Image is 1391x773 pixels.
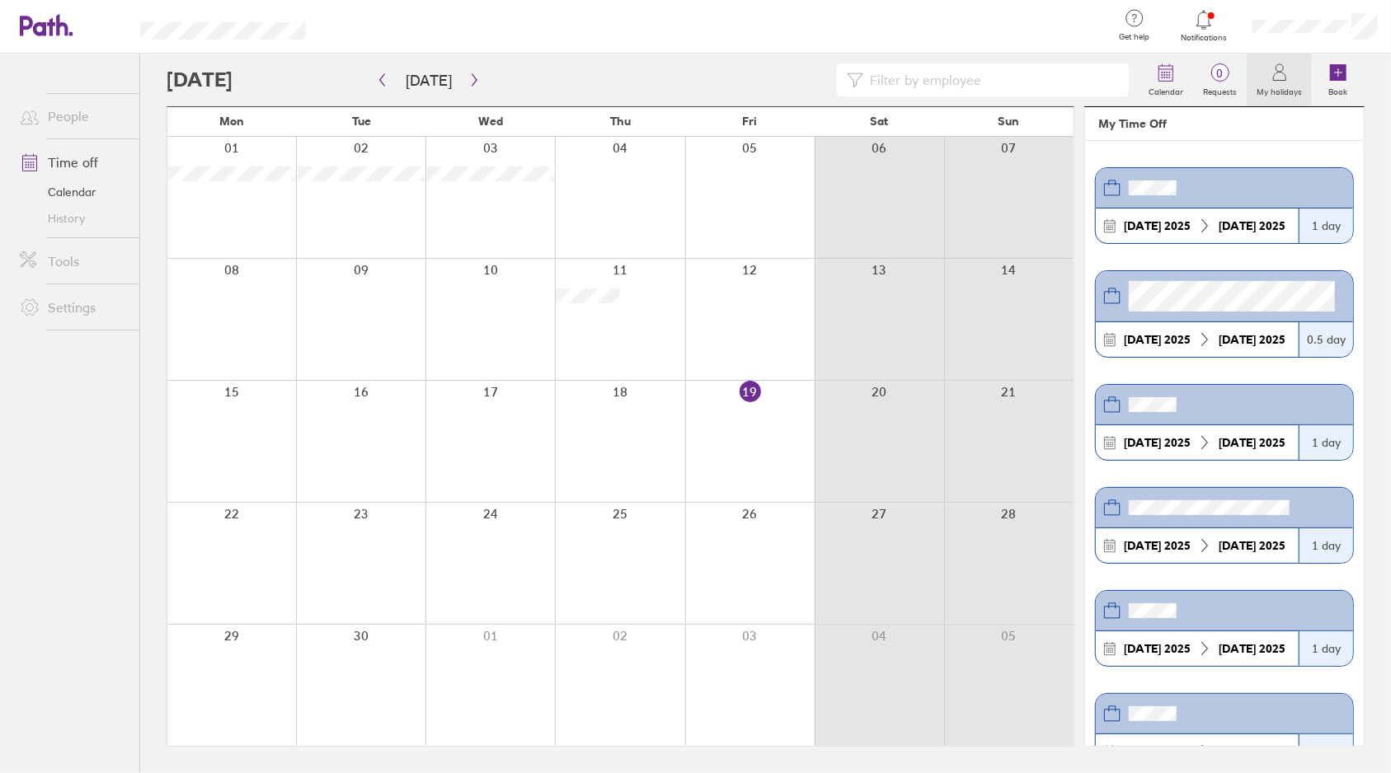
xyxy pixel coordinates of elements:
a: [DATE] 2025[DATE] 20251 day [1095,590,1354,667]
span: Thu [610,115,631,128]
strong: [DATE] [1219,218,1256,233]
span: Fri [743,115,758,128]
div: 1 day [1299,208,1353,243]
a: Book [1312,54,1365,106]
a: People [7,100,139,133]
strong: [DATE] [1219,538,1256,553]
a: Time off [7,146,139,179]
div: 2025 [1212,333,1292,346]
div: 1 day [1299,528,1353,563]
strong: [DATE] [1124,744,1161,759]
a: [DATE] 2025[DATE] 20250.5 day [1095,270,1354,358]
a: Tools [7,245,139,278]
span: Sun [999,115,1020,128]
span: Notifications [1177,33,1231,43]
strong: [DATE] [1219,332,1256,347]
div: 2025 [1212,219,1292,232]
label: My holidays [1247,82,1312,97]
div: 2025 [1117,642,1197,655]
div: 2025 [1212,642,1292,655]
a: 0Requests [1193,54,1247,106]
div: 1 day [1299,631,1353,666]
div: 2025 [1212,745,1292,758]
span: Mon [220,115,245,128]
span: Sat [871,115,889,128]
label: Book [1319,82,1358,97]
a: History [7,205,139,232]
strong: [DATE] [1219,641,1256,656]
span: Tue [352,115,371,128]
button: [DATE] [392,67,465,94]
strong: [DATE] [1219,744,1256,759]
a: [DATE] 2025[DATE] 20251 day [1095,384,1354,461]
strong: [DATE] [1124,435,1161,450]
strong: [DATE] [1124,218,1161,233]
div: 2025 [1212,539,1292,552]
a: [DATE] 2025[DATE] 20251 day [1095,487,1354,564]
strong: [DATE] [1124,641,1161,656]
div: 2025 [1117,436,1197,449]
strong: [DATE] [1219,435,1256,450]
div: 2025 [1212,436,1292,449]
span: 0 [1193,67,1247,80]
a: My holidays [1247,54,1312,106]
a: [DATE] 2025[DATE] 20250.5 day [1095,693,1354,770]
a: Settings [7,291,139,324]
input: Filter by employee [863,64,1119,96]
div: 2025 [1117,333,1197,346]
div: 2025 [1117,219,1197,232]
label: Calendar [1139,82,1193,97]
div: 0.5 day [1299,322,1353,357]
strong: [DATE] [1124,332,1161,347]
div: 2025 [1117,745,1197,758]
span: Get help [1107,32,1161,42]
a: Calendar [1139,54,1193,106]
span: Wed [479,115,504,128]
div: 0.5 day [1299,734,1353,769]
div: 1 day [1299,425,1353,460]
strong: [DATE] [1124,538,1161,553]
header: My Time Off [1085,107,1364,141]
div: 2025 [1117,539,1197,552]
label: Requests [1193,82,1247,97]
a: Notifications [1177,8,1231,43]
a: Calendar [7,179,139,205]
a: [DATE] 2025[DATE] 20251 day [1095,167,1354,244]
